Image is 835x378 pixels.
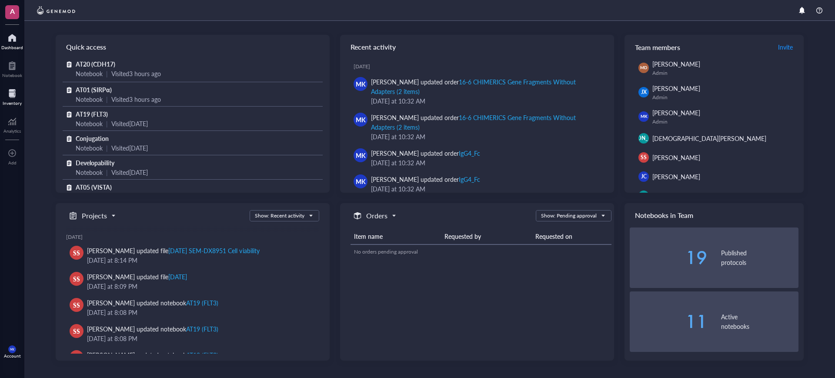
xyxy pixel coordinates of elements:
div: [PERSON_NAME] updated order [371,113,600,132]
div: Notebook [2,73,22,78]
a: SS[PERSON_NAME] updated notebookAT19 (FLT3)[DATE] at 8:08 PM [66,321,319,347]
a: Inventory [3,87,22,106]
div: Dashboard [1,45,23,50]
a: SS[PERSON_NAME] updated file[DATE][DATE] at 8:09 PM [66,268,319,294]
div: Visited [DATE] [111,167,148,177]
div: Analytics [3,128,21,134]
div: Show: Pending approval [541,212,597,220]
span: MK [356,177,366,186]
span: [PERSON_NAME] [652,153,700,162]
div: No orders pending approval [354,248,608,256]
div: | [106,167,108,177]
span: Conjugation [76,134,109,143]
div: Admin [652,94,795,101]
span: SS [641,154,647,161]
span: MK [356,151,366,160]
span: AT20 (CDH17) [76,60,115,68]
div: [PERSON_NAME] updated file [87,246,260,255]
div: Visited 3 hours ago [111,94,161,104]
div: [DATE] at 8:08 PM [87,334,312,343]
th: Requested by [441,228,531,244]
a: MK[PERSON_NAME] updated order16-6 CHIMERICS Gene Fragments Without Adapters (2 items)[DATE] at 10... [347,109,607,145]
div: | [106,94,108,104]
div: [PERSON_NAME] updated order [371,77,600,96]
div: | [106,143,108,153]
span: AT19 (FLT3) [76,110,108,118]
h5: Orders [366,211,387,221]
a: SS[PERSON_NAME] updated file[DATE] SEM-DX8951 Cell viability[DATE] at 8:14 PM [66,242,319,268]
div: Notebook [76,143,103,153]
div: Admin [652,118,795,125]
span: SS [73,300,80,310]
div: Notebook [76,167,103,177]
div: [DATE] at 10:32 AM [371,96,600,106]
div: Active notebooks [721,312,798,331]
div: Add [8,160,17,165]
div: Inventory [3,100,22,106]
div: IgG4_Fc [459,175,480,184]
span: MK [10,348,14,351]
div: 16-6 CHIMERICS Gene Fragments Without Adapters (2 items) [371,113,576,131]
a: Analytics [3,114,21,134]
div: Admin [652,70,795,77]
div: Show: Recent activity [255,212,304,220]
div: [DATE] [66,234,319,241]
span: [DEMOGRAPHIC_DATA][PERSON_NAME] [652,134,766,143]
div: [PERSON_NAME] updated notebook [87,324,218,334]
div: [DATE] at 8:08 PM [87,308,312,317]
div: Account [4,353,21,358]
div: [DATE] at 10:32 AM [371,132,600,141]
div: [DATE] SEM-DX8951 Cell viability [168,246,259,255]
span: JC [641,173,647,181]
div: [DATE] [168,272,187,281]
div: Visited 3 hours ago [111,69,161,78]
a: Notebook [2,59,22,78]
div: [DATE] at 8:14 PM [87,255,312,265]
span: SS [73,274,80,284]
img: genemod-logo [35,5,77,16]
div: | [106,119,108,128]
span: [PERSON_NAME] [652,191,700,200]
span: [PERSON_NAME] [623,134,665,142]
span: [PERSON_NAME] [652,60,700,68]
div: Notebook [76,119,103,128]
div: Quick access [56,35,330,59]
div: 16-6 CHIMERICS Gene Fragments Without Adapters (2 items) [371,77,576,96]
a: MK[PERSON_NAME] updated order16-6 CHIMERICS Gene Fragments Without Adapters (2 items)[DATE] at 10... [347,74,607,109]
div: [PERSON_NAME] updated order [371,148,480,158]
span: [PERSON_NAME] [652,108,700,117]
div: AT19 (FLT3) [186,298,218,307]
span: Developability [76,158,114,167]
div: [PERSON_NAME] updated file [87,272,187,281]
span: [PERSON_NAME] [652,172,700,181]
div: [DATE] [354,63,607,70]
div: Notebook [76,69,103,78]
span: SS [73,326,80,336]
span: SS [73,248,80,258]
div: AT19 (FLT3) [186,324,218,333]
div: Notebook [76,94,103,104]
a: MK[PERSON_NAME] updated orderIgG4_Fc[DATE] at 10:32 AM [347,145,607,171]
div: 11 [630,313,707,330]
div: [PERSON_NAME] updated order [371,174,480,184]
div: [PERSON_NAME] updated notebook [87,298,218,308]
span: JX [641,88,647,96]
span: A [10,6,15,17]
span: MK [356,79,366,89]
a: SS[PERSON_NAME] updated notebookAT19 (FLT3)[DATE] at 8:08 PM [66,294,319,321]
div: Visited [DATE] [111,119,148,128]
button: Invite [778,40,793,54]
span: AT05 (VISTA) [76,183,112,191]
span: AT01 (SIRPα) [76,85,112,94]
div: [DATE] at 8:09 PM [87,281,312,291]
div: IgG4_Fc [459,149,480,157]
span: JW [640,192,647,199]
h5: Projects [82,211,107,221]
th: Item name [351,228,441,244]
div: Notebooks in Team [625,203,804,227]
div: | [106,69,108,78]
div: [DATE] at 10:32 AM [371,158,600,167]
div: Published protocols [721,248,798,267]
span: MD [640,65,647,71]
